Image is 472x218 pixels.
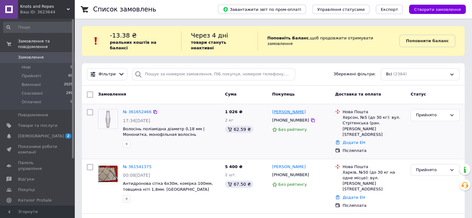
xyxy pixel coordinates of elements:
[22,82,41,87] span: Виконані
[343,170,406,192] div: Харків, №50 (до 30 кг на одне місце): вул. [PERSON_NAME][STREET_ADDRESS]
[225,172,236,177] span: 2 шт.
[20,9,74,15] div: Ваш ID: 3623644
[18,187,35,193] span: Покупці
[65,133,71,139] span: 2
[343,140,365,145] a: Додати ЕН
[123,173,150,178] span: 00:08[DATE]
[98,109,118,129] a: Фото товару
[258,31,399,51] div: , щоб продовжити отримувати замовлення
[101,109,115,129] img: Фото товару
[414,7,461,12] span: Створити замовлення
[18,176,34,182] span: Відгуки
[132,68,295,80] input: Пошук за номером замовлення, ПІБ покупця, номером телефону, Email, номером накладної
[123,164,151,169] a: № 361541375
[98,166,118,182] img: Фото товару
[18,38,74,50] span: Замовлення та повідомлення
[110,32,137,39] span: -13.38 ₴
[18,133,64,139] span: [DEMOGRAPHIC_DATA]
[110,40,156,50] b: реальних коштів на балансі
[98,164,118,184] a: Фото товару
[93,6,156,13] h1: Список замовлень
[267,36,308,40] b: Поповніть Баланс
[91,36,101,46] img: :exclamation:
[225,118,233,122] span: 2 кг
[99,71,116,77] span: Фільтри
[416,167,447,173] div: Прийнято
[343,109,406,115] div: Нова Пошта
[22,65,31,70] span: Нові
[278,127,307,132] span: Без рейтингу
[343,115,406,137] div: Херсон, №5 (до 30 кг): вул. Стрітенська (ран. [PERSON_NAME][STREET_ADDRESS]
[18,123,57,128] span: Товари та послуги
[335,92,381,96] span: Доставка та оплата
[66,91,73,96] span: 299
[317,7,365,12] span: Управління статусами
[399,35,455,47] a: Поповнити баланс
[22,91,43,96] span: Скасовані
[225,164,242,169] span: 5 400 ₴
[123,118,150,123] span: 17:34[DATE]
[343,203,406,208] div: Післяплата
[70,65,73,70] span: 0
[123,109,151,114] a: № 361652466
[22,99,41,105] span: Оплачені
[191,40,226,50] b: товари стануть неактивні
[223,7,301,12] span: Завантажити звіт по пром-оплаті
[18,55,44,60] span: Замовлення
[381,7,398,12] span: Експорт
[225,109,242,114] span: 1 026 ₴
[68,73,73,79] span: 60
[272,109,306,115] a: [PERSON_NAME]
[191,32,228,39] span: Через 4 дні
[312,5,370,14] button: Управління статусами
[18,112,48,118] span: Повідомлення
[271,171,310,179] div: [PHONE_NUMBER]
[18,198,52,203] span: Каталог ProSale
[272,164,306,170] a: [PERSON_NAME]
[343,148,406,153] div: Післяплата
[271,116,310,124] div: [PHONE_NUMBER]
[123,181,213,192] a: Антидронова сітка 6х30м, комірка 100мм, товщина ніті 1,8мм. [GEOGRAPHIC_DATA]
[409,5,466,14] button: Створити замовлення
[225,92,236,96] span: Cума
[98,92,126,96] span: Замовлення
[406,38,449,43] b: Поповнити баланс
[393,72,407,76] span: (2384)
[416,112,447,118] div: Прийнято
[218,5,306,14] button: Завантажити звіт по пром-оплаті
[3,22,73,33] input: Пошук
[225,126,253,133] div: 62.59 ₴
[376,5,403,14] button: Експорт
[403,7,466,11] a: Створити замовлення
[225,180,253,188] div: 67.50 ₴
[64,82,73,87] span: 2025
[343,164,406,170] div: Нова Пошта
[272,92,295,96] span: Покупець
[123,127,205,143] a: Волосінь поліамідна діаметр 0,18 мм | Мононитка, монофільная волосінь рибальська, рибальська воло...
[70,99,73,105] span: 0
[22,73,41,79] span: Прийняті
[20,4,67,9] span: Knots and Ropes
[386,71,392,77] span: Всі
[278,182,307,187] span: Без рейтингу
[18,160,57,171] span: Панель управління
[334,71,376,77] span: Збережені фільтри:
[18,144,57,155] span: Показники роботи компанії
[411,92,426,96] span: Статус
[343,195,365,200] a: Додати ЕН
